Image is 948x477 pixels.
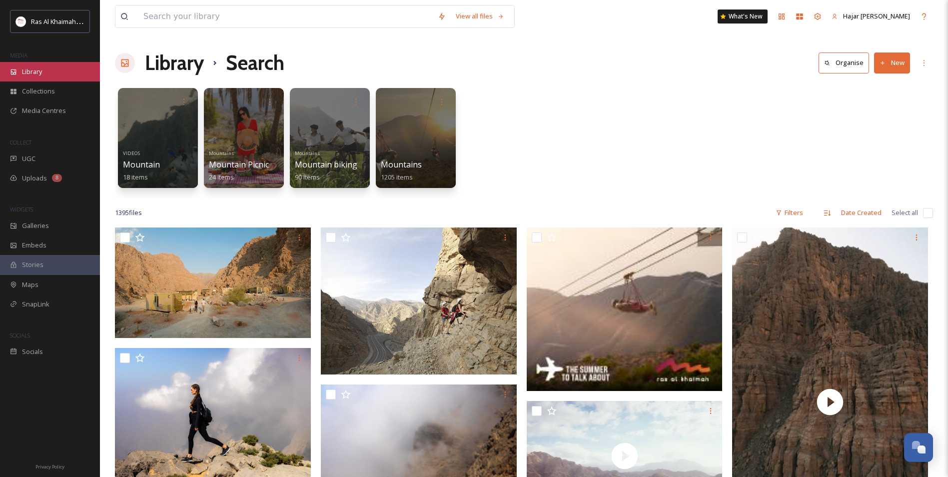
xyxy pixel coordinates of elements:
span: SnapLink [22,299,49,309]
span: 1395 file s [115,208,142,217]
span: Mountain biking [295,159,357,170]
span: 24 items [209,172,234,181]
button: New [874,52,910,73]
a: What's New [718,9,768,23]
a: Hajar [PERSON_NAME] [827,6,915,26]
span: Select all [892,208,918,217]
img: KSA_Digital Banners_Zipline-07.jpg [527,227,723,391]
img: (C) RAKTDA - Adventurous travellers can enjoy a series of hiking opportunities on the UAE's talle... [321,227,517,374]
span: Hajar [PERSON_NAME] [843,11,910,20]
span: Mountain [123,159,160,170]
span: Media Centres [22,106,66,115]
div: Filters [771,203,808,222]
a: MountainsMountain Picnic24 items [209,147,269,181]
span: Stories [22,260,43,269]
span: Uploads [22,173,47,183]
span: Mountains [209,150,234,156]
a: VIDEOSMountain18 items [123,147,160,181]
span: SOCIALS [10,331,30,339]
span: Galleries [22,221,49,230]
a: Privacy Policy [35,460,64,472]
span: 90 items [295,172,320,181]
a: View all files [451,6,509,26]
span: Ras Al Khaimah Tourism Development Authority [31,16,172,26]
h1: Search [226,48,284,78]
span: Socials [22,347,43,356]
span: MEDIA [10,51,27,59]
a: MountainsMountain biking90 items [295,147,357,181]
span: WIDGETS [10,205,33,213]
span: Mountains [381,159,422,170]
input: Search your library [138,5,433,27]
a: Mountains1205 items [381,160,422,181]
span: VIDEOS [123,150,140,156]
a: Organise [819,52,874,73]
span: Privacy Policy [35,463,64,470]
span: Library [22,67,42,76]
button: Open Chat [904,433,933,462]
button: Organise [819,52,869,73]
span: Mountains [295,150,320,156]
img: Logo_RAKTDA_RGB-01.png [16,16,26,26]
a: Library [145,48,204,78]
span: Collections [22,86,55,96]
span: UGC [22,154,35,163]
div: 8 [52,174,62,182]
span: Embeds [22,240,46,250]
img: (C) BGEC.jpg [115,227,311,338]
span: Maps [22,280,38,289]
div: Date Created [836,203,887,222]
span: 1205 items [381,172,413,181]
span: Mountain Picnic [209,159,269,170]
span: 18 items [123,172,148,181]
span: COLLECT [10,138,31,146]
